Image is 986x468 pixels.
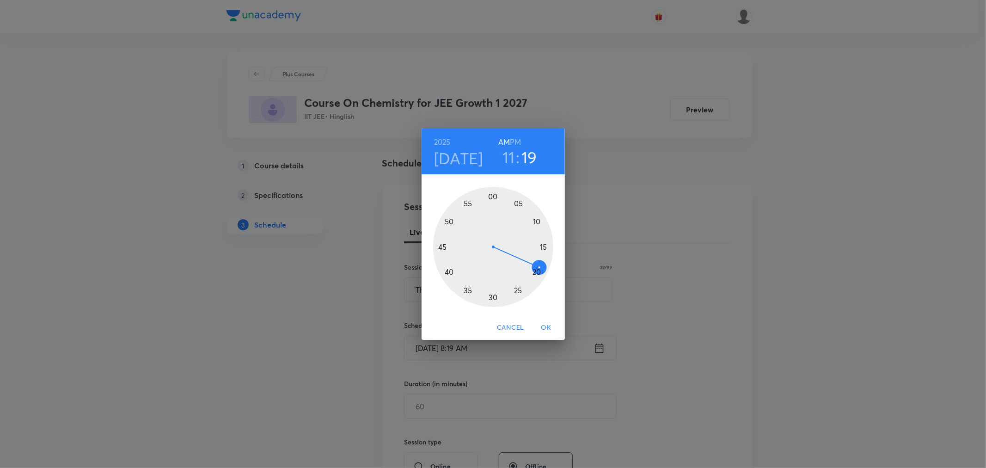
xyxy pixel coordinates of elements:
button: 19 [521,148,537,167]
button: AM [498,135,510,148]
button: 11 [502,148,515,167]
button: [DATE] [434,148,483,168]
button: 2025 [434,135,451,148]
button: PM [510,135,521,148]
button: Cancel [493,319,527,336]
span: Cancel [497,322,524,333]
span: OK [535,322,557,333]
h3: : [516,148,520,167]
button: OK [532,319,561,336]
